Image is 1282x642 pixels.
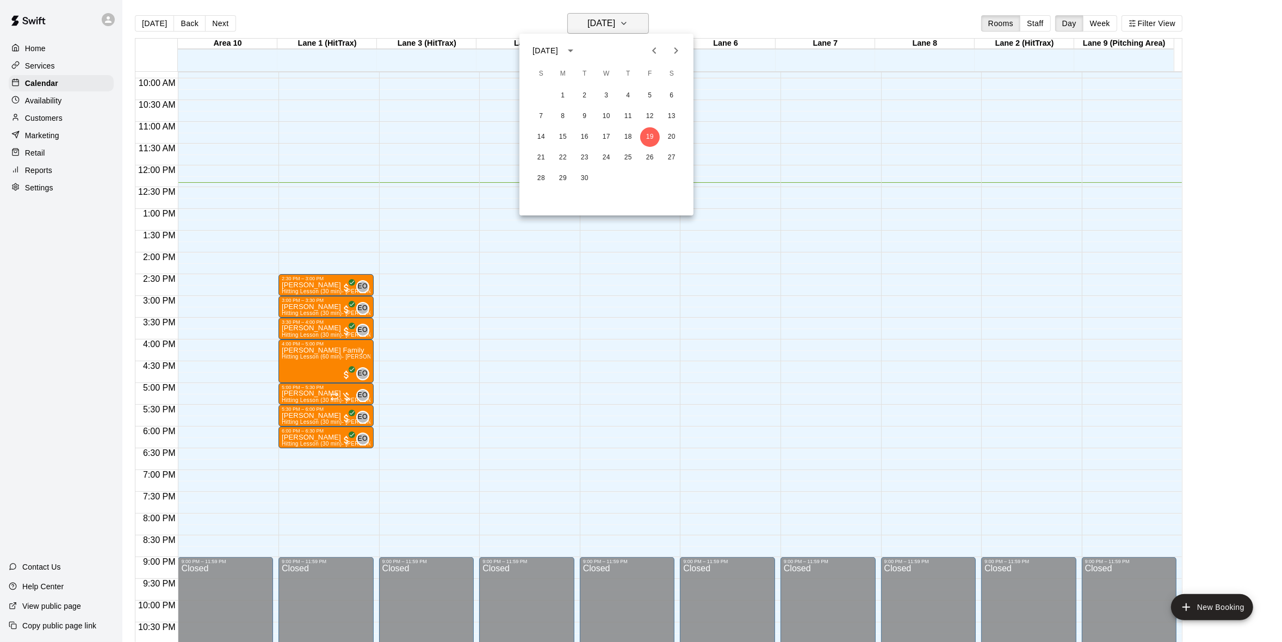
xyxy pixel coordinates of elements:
button: 12 [640,107,660,126]
button: 11 [618,107,638,126]
button: 26 [640,148,660,168]
button: 6 [662,86,682,106]
button: 19 [640,127,660,147]
button: 5 [640,86,660,106]
button: 16 [575,127,594,147]
span: Tuesday [575,63,594,85]
button: calendar view is open, switch to year view [561,41,580,60]
button: 29 [553,169,573,188]
button: Previous month [643,40,665,61]
button: 1 [553,86,573,106]
div: [DATE] [532,45,558,57]
button: 15 [553,127,573,147]
span: Saturday [662,63,682,85]
button: 8 [553,107,573,126]
button: 9 [575,107,594,126]
button: 23 [575,148,594,168]
button: 24 [597,148,616,168]
span: Monday [553,63,573,85]
span: Thursday [618,63,638,85]
button: 22 [553,148,573,168]
button: 17 [597,127,616,147]
button: 2 [575,86,594,106]
span: Wednesday [597,63,616,85]
button: 30 [575,169,594,188]
button: 14 [531,127,551,147]
button: 10 [597,107,616,126]
button: Next month [665,40,687,61]
button: 28 [531,169,551,188]
button: 27 [662,148,682,168]
button: 21 [531,148,551,168]
button: 7 [531,107,551,126]
button: 4 [618,86,638,106]
span: Sunday [531,63,551,85]
button: 25 [618,148,638,168]
button: 3 [597,86,616,106]
button: 18 [618,127,638,147]
span: Friday [640,63,660,85]
button: 20 [662,127,682,147]
button: 13 [662,107,682,126]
